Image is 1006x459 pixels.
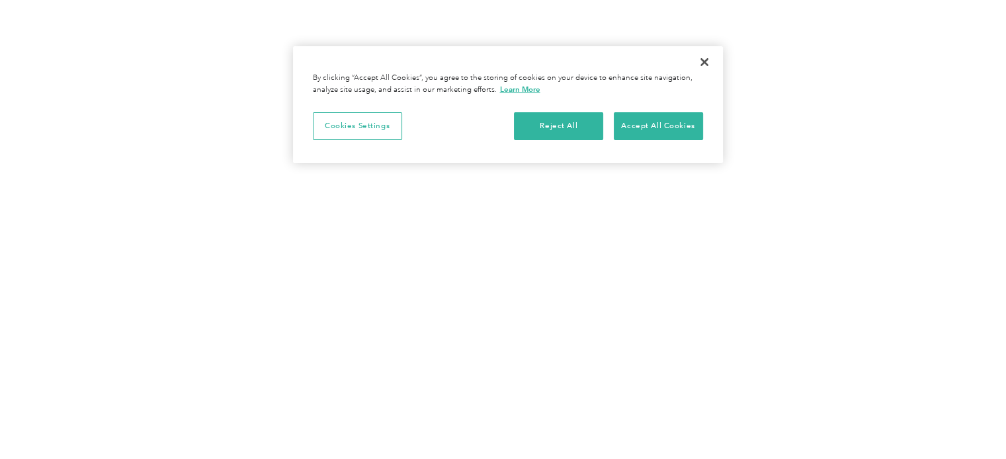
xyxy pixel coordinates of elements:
[313,112,402,140] button: Cookies Settings
[313,73,703,96] div: By clicking “Accept All Cookies”, you agree to the storing of cookies on your device to enhance s...
[514,112,603,140] button: Reject All
[614,112,703,140] button: Accept All Cookies
[500,85,540,94] a: More information about your privacy, opens in a new tab
[690,48,719,77] button: Close
[293,46,723,163] div: Privacy
[293,46,723,163] div: Cookie banner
